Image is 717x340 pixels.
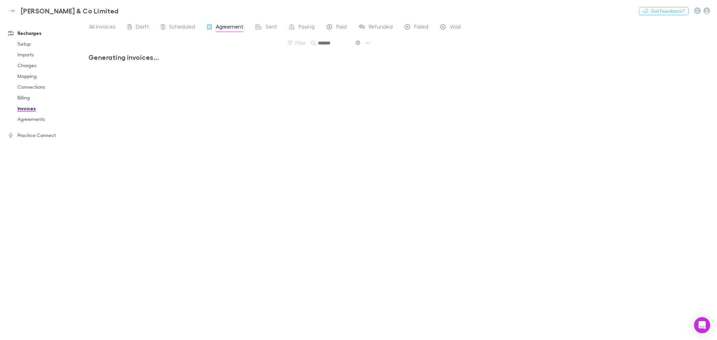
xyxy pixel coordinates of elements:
span: Scheduled [169,23,195,32]
a: Billing [11,92,93,103]
button: Got Feedback? [639,7,689,15]
a: Invoices [11,103,93,114]
a: Agreements [11,114,93,125]
span: Paid [336,23,347,32]
span: Draft [136,23,149,32]
span: Sent [266,23,277,32]
a: Connections [11,82,93,92]
span: Refunded [369,23,393,32]
a: Setup [11,39,93,49]
span: Failed [414,23,428,32]
a: Imports [11,49,93,60]
a: Charges [11,60,93,71]
span: Void [450,23,461,32]
a: Recharges [1,28,93,39]
a: [PERSON_NAME] & Co Limited [3,3,123,19]
h3: Generating invoices... [88,53,367,61]
span: Agreement [216,23,243,32]
button: Filter [284,39,310,47]
a: Mapping [11,71,93,82]
h3: [PERSON_NAME] & Co Limited [21,7,119,15]
div: Open Intercom Messenger [694,317,710,333]
a: Practice Connect [1,130,93,141]
span: Paying [298,23,315,32]
span: All invoices [89,23,116,32]
img: Epplett & Co Limited's Logo [7,7,18,15]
